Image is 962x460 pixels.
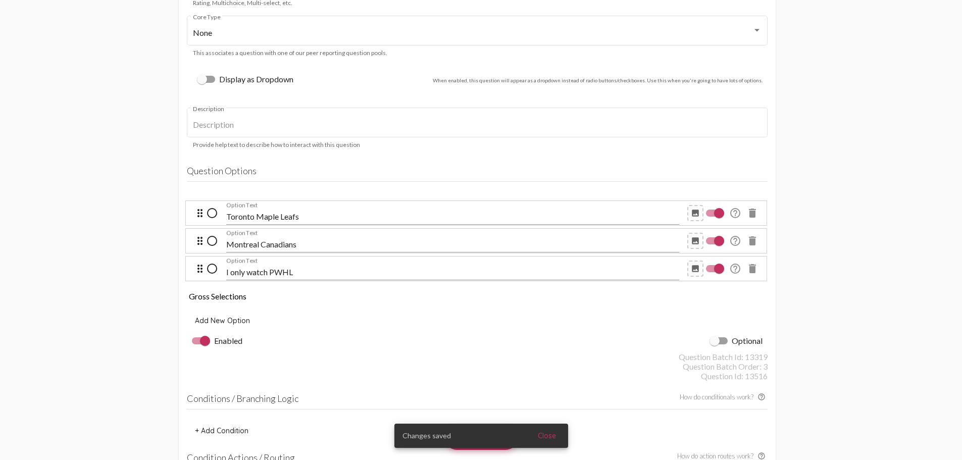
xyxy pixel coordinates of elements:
mat-icon: help_outline [729,263,741,275]
span: Enabled [214,335,242,347]
mat-hint: When enabled, this question will appear as a dropdown instead of radio buttons/checkboxes. Use th... [433,77,763,85]
mat-icon: delete [746,263,758,275]
mat-icon: help_outline [729,207,741,219]
button: Close [530,427,564,445]
mat-icon: help_outline [729,235,741,247]
div: Question Batch Order: 3 [187,362,768,371]
mat-select-trigger: None [193,28,212,37]
input: Description [193,120,762,129]
mat-icon: delete [746,235,758,247]
mat-icon: radio_button_unchecked [206,263,218,275]
mat-hint: Provide help text to describe how to interact with this question [193,141,360,148]
h4: Question Options [187,165,768,182]
mat-icon: image [691,264,700,273]
span: Add New Option [195,316,250,325]
span: Display as Dropdown [219,73,293,85]
span: Changes saved [402,431,451,441]
div: Question Batch Id: 13319 [187,352,768,362]
span: + Add Condition [195,426,248,435]
mat-icon: radio_button_unchecked [206,235,218,247]
input: Option Label [226,212,679,221]
mat-icon: delete [746,207,758,219]
mat-hint: This associates a question with one of our peer reporting question pools. [193,49,387,57]
mat-icon: drag_indicator [194,263,206,275]
mat-icon: drag_indicator [194,235,206,247]
span: How do conditionals work? [680,393,768,403]
mat-icon: Conditional help [757,393,768,403]
mat-icon: image [691,236,700,245]
div: Question Id: 13516 [187,371,768,381]
mat-icon: drag_indicator [194,207,206,219]
input: Option Label [226,268,679,277]
h4: Conditions / Branching Logic [187,393,768,410]
span: Optional [732,335,763,347]
input: Option Label [226,240,679,249]
span: Close [538,431,556,440]
button: + Add Condition [187,422,257,440]
mat-icon: radio_button_unchecked [206,207,218,219]
button: Add New Option [187,312,258,330]
mat-icon: image [691,209,700,218]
